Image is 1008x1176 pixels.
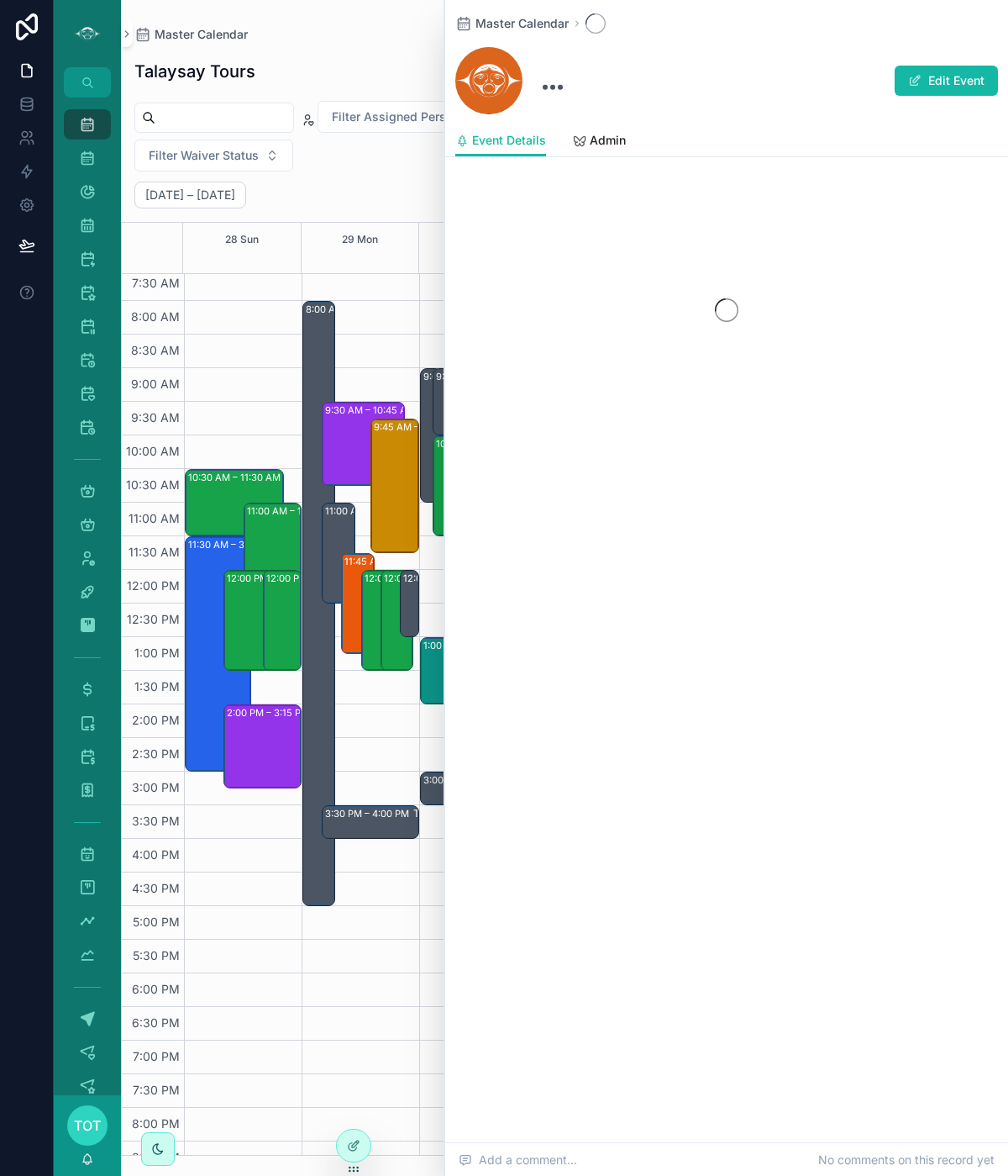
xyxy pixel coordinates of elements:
div: 12:00 PM – 1:30 PM [381,571,412,670]
div: 12:00 PM – 1:00 PM [401,571,418,636]
span: 9:30 AM [127,410,184,425]
span: TOT [74,1115,101,1136]
span: 9:00 AM [127,377,184,391]
span: Master Calendar [475,15,569,32]
span: 12:00 PM [123,578,184,593]
button: 28 Sun [225,223,259,256]
div: 10:30 AM – 11:30 AM [188,469,285,486]
img: App logo [74,20,101,47]
div: 9:00 AM – 11:00 AM [423,368,516,385]
span: 5:00 PM [129,915,184,929]
button: Select Button [318,101,511,133]
div: 11:00 AM – 12:30 PM [325,503,421,519]
div: 12:00 PM – 1:30 PM [264,571,301,670]
span: Filter Waiver Status [149,147,259,164]
div: 11:00 AM – 12:30 PM [247,503,343,519]
span: Admin [590,132,626,149]
div: 3:00 PM – 3:30 PM [423,772,512,788]
div: 9:30 AM – 10:45 AM [325,402,419,419]
span: 11:30 AM [124,545,184,559]
div: 1:00 PM – 2:00 PM [423,637,510,654]
div: 12:00 PM – 1:00 PM [403,570,494,587]
span: 7:00 PM [129,1049,184,1063]
div: 9:30 AM – 10:45 AM [323,403,403,485]
button: 29 Mon [342,223,378,256]
div: 12:00 PM – 1:30 PM [384,570,475,587]
div: 11:00 AM – 12:30 PM [323,504,354,603]
div: 3:30 PM – 4:00 PM [325,805,413,822]
div: scrollable content [54,98,121,1095]
div: 10:00 AM – 11:30 AM [433,436,454,535]
span: Add a comment... [459,1152,577,1168]
a: Master Calendar [134,26,248,43]
button: Edit Event [895,66,998,96]
span: 1:00 PM [130,646,184,660]
span: Master Calendar [155,26,248,43]
div: 9:00 AM – 10:00 AM [436,368,530,385]
span: 12:30 PM [123,612,184,626]
span: 6:00 PM [128,982,184,996]
div: 10:00 AM – 11:30 AM [436,435,533,452]
div: 9:45 AM – 11:45 AM [371,419,418,552]
span: 6:30 PM [128,1015,184,1030]
span: 10:30 AM [122,477,184,492]
div: 12:00 PM – 1:30 PM [266,570,357,587]
h2: [DATE] – [DATE] [145,187,235,203]
div: 8:00 AM – 5:00 PM [306,301,395,318]
div: 11:30 AM – 3:00 PM [188,536,280,553]
div: 2:00 PM – 3:15 PM [227,704,313,721]
button: Select Button [134,140,293,171]
span: 4:00 PM [128,847,184,862]
span: No comments on this record yet [818,1152,995,1168]
div: Talaysay x [PERSON_NAME] connect [413,807,506,820]
div: 8:00 AM – 5:00 PM [303,302,334,905]
span: 11:00 AM [124,511,184,525]
div: 9:00 AM – 11:00 AM [421,369,441,502]
span: 7:30 AM [128,276,184,290]
span: 5:30 PM [129,948,184,962]
div: 3:00 PM – 3:30 PMRemind staff to submit hours [421,773,536,804]
div: 11:00 AM – 12:30 PM [244,504,302,603]
span: 8:00 PM [128,1116,184,1131]
div: 12:00 PM – 1:30 PM [365,570,455,587]
span: Filter Assigned Personnel [332,108,476,125]
div: 3:30 PM – 4:00 PMTalaysay x [PERSON_NAME] connect [323,806,418,838]
div: 12:00 PM – 1:30 PM [227,570,318,587]
span: 3:30 PM [128,814,184,828]
div: 10:30 AM – 11:30 AM [186,470,283,535]
span: 2:30 PM [128,746,184,761]
span: Event Details [472,132,546,149]
div: 9:45 AM – 11:45 AM [374,419,466,435]
span: 8:00 AM [127,309,184,324]
div: 1:00 PM – 2:00 PMVAN: SSM - [PERSON_NAME] (25) [PERSON_NAME], TW:[PERSON_NAME]-AIZE [421,638,536,704]
span: 4:30 PM [128,881,184,895]
span: 1:30 PM [130,679,184,693]
span: 7:30 PM [129,1083,184,1097]
span: 8:30 AM [127,343,184,357]
a: Event Details [455,125,546,157]
span: 10:00 AM [122,444,184,458]
div: 9:00 AM – 10:00 AMZ: Group Tours (1) [PERSON_NAME], TW:NYDS-ZDSE [433,369,536,435]
div: 11:45 AM – 1:15 PM [342,554,373,653]
a: Admin [573,125,626,159]
span: 8:30 PM [128,1150,184,1164]
div: 12:00 PM – 1:30 PM [224,571,289,670]
a: Master Calendar [455,15,569,32]
h1: Talaysay Tours [134,60,255,83]
div: 11:45 AM – 1:15 PM [344,553,433,570]
div: 11:30 AM – 3:00 PM [186,537,250,771]
span: 3:00 PM [128,780,184,794]
span: 2:00 PM [128,713,184,727]
div: 12:00 PM – 1:30 PM [362,571,393,670]
div: 2:00 PM – 3:15 PM [224,705,301,788]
